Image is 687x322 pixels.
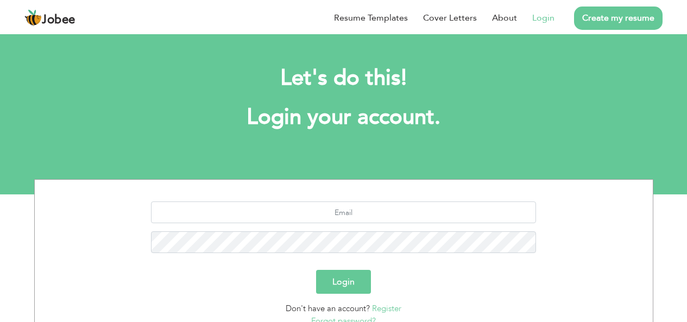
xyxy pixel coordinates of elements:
[286,303,370,314] span: Don't have an account?
[574,7,663,30] a: Create my resume
[42,14,75,26] span: Jobee
[532,11,554,24] a: Login
[24,9,75,27] a: Jobee
[151,201,536,223] input: Email
[316,270,371,294] button: Login
[492,11,517,24] a: About
[372,303,401,314] a: Register
[24,9,42,27] img: jobee.io
[51,103,637,131] h1: Login your account.
[334,11,408,24] a: Resume Templates
[423,11,477,24] a: Cover Letters
[51,64,637,92] h2: Let's do this!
